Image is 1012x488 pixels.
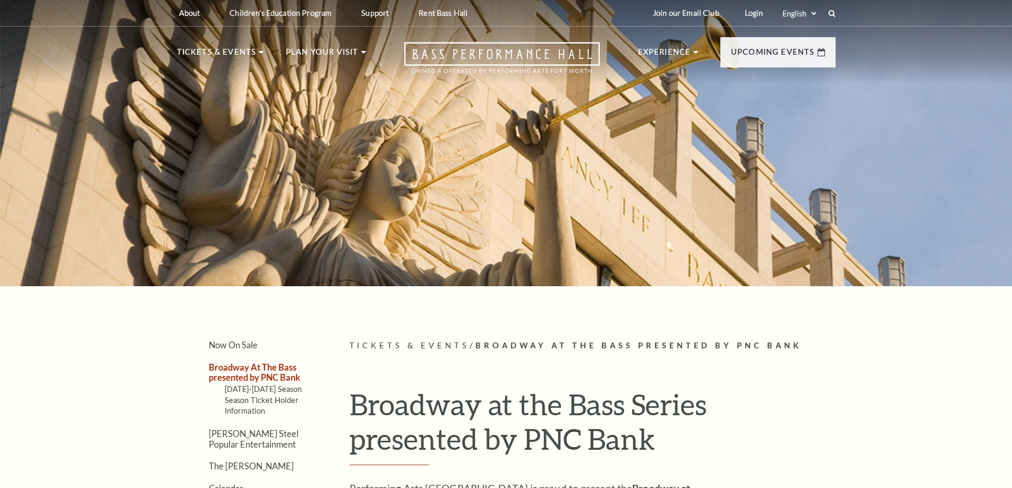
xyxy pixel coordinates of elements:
span: Tickets & Events [350,341,470,350]
a: Broadway At The Bass presented by PNC Bank [209,362,300,382]
p: Children's Education Program [229,8,331,18]
a: Season Ticket Holder Information [225,396,299,415]
h1: Broadway at the Bass Series presented by PNC Bank [350,387,836,465]
p: Rent Bass Hall [419,8,467,18]
p: About [179,8,200,18]
a: [PERSON_NAME] Steel Popular Entertainment [209,429,299,449]
p: Tickets & Events [177,46,257,65]
select: Select: [780,8,818,19]
span: Broadway At The Bass presented by PNC Bank [475,341,802,350]
p: Support [361,8,389,18]
p: / [350,339,836,353]
a: Now On Sale [209,340,258,350]
p: Plan Your Visit [286,46,359,65]
p: Upcoming Events [731,46,815,65]
a: The [PERSON_NAME] [209,461,294,471]
a: [DATE]-[DATE] Season [225,384,302,393]
p: Experience [638,46,691,65]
